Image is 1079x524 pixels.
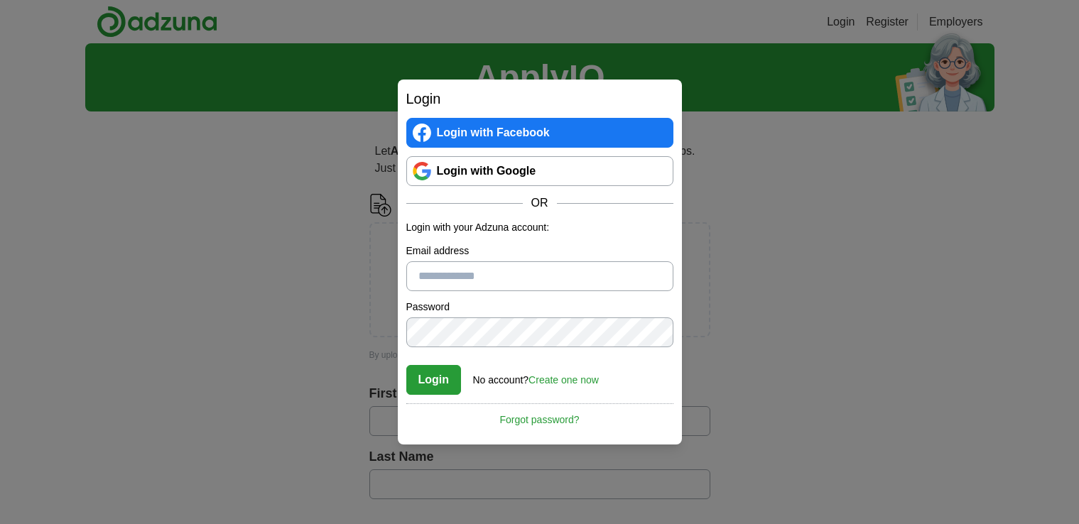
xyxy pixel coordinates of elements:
h2: Login [406,88,673,109]
div: No account? [473,364,599,388]
a: Login with Facebook [406,118,673,148]
a: Login with Google [406,156,673,186]
label: Email address [406,244,673,258]
label: Password [406,300,673,315]
a: Forgot password? [406,403,673,427]
p: Login with your Adzuna account: [406,220,673,235]
span: OR [523,195,557,212]
button: Login [406,365,462,395]
a: Create one now [528,374,599,386]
